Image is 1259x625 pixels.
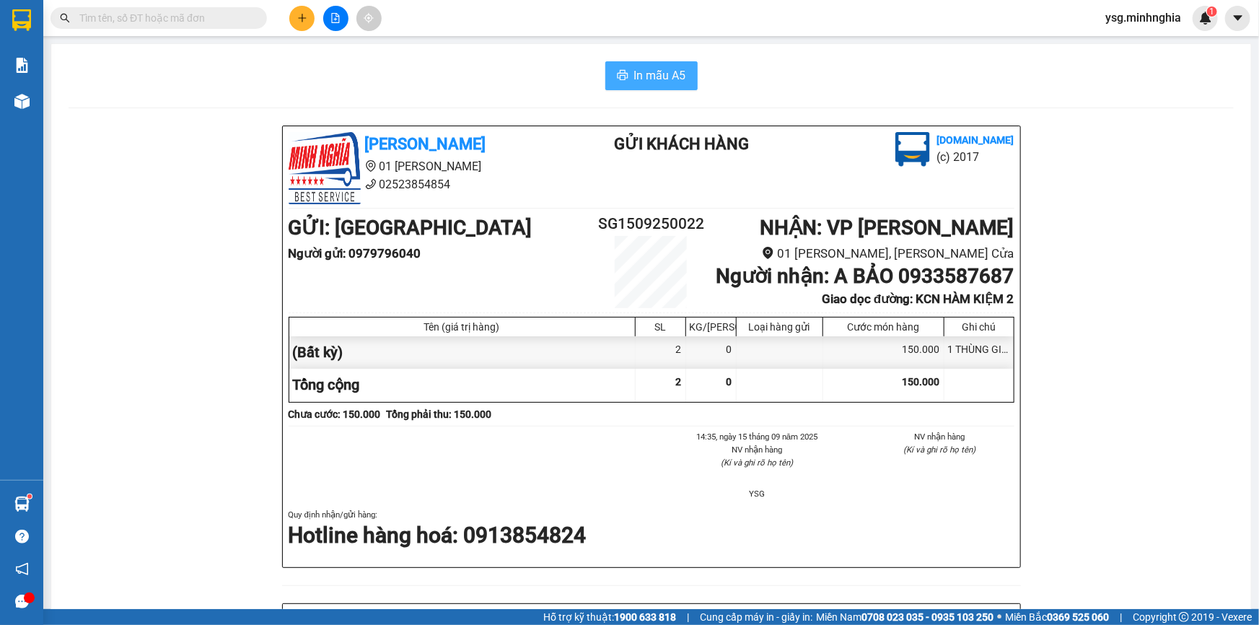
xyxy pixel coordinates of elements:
span: Hỗ trợ kỹ thuật: [543,609,676,625]
i: (Kí và ghi rõ họ tên) [904,445,976,455]
li: NV nhận hàng [866,430,1014,443]
span: notification [15,562,29,576]
span: | [1120,609,1122,625]
b: [PERSON_NAME] [365,135,486,153]
span: copyright [1179,612,1189,622]
h2: SG1509250022 [591,212,712,236]
span: 1 [1209,6,1214,17]
img: solution-icon [14,58,30,73]
b: Người gửi : 0979796040 [289,246,421,261]
span: Tổng cộng [293,376,360,393]
b: Tổng phải thu: 150.000 [387,408,492,420]
span: ysg.minhnghia [1094,9,1193,27]
img: logo.jpg [289,132,361,204]
span: 0 [727,376,732,388]
b: GỬI : [GEOGRAPHIC_DATA] [289,216,532,240]
span: Cung cấp máy in - giấy in: [700,609,812,625]
span: ⚪️ [997,614,1001,620]
div: 150.000 [823,336,944,369]
span: question-circle [15,530,29,543]
button: aim [356,6,382,31]
span: phone [365,178,377,190]
span: caret-down [1232,12,1245,25]
li: (c) 2017 [937,148,1014,166]
img: warehouse-icon [14,94,30,109]
div: (Bất kỳ) [289,336,636,369]
span: printer [617,69,628,83]
li: YSG [683,487,832,500]
strong: 0369 525 060 [1047,611,1109,623]
strong: 0708 023 035 - 0935 103 250 [861,611,993,623]
b: Người nhận : A BẢO 0933587687 [716,264,1014,288]
b: [DOMAIN_NAME] [937,134,1014,146]
span: file-add [330,13,341,23]
div: Cước món hàng [827,321,940,333]
b: Giao dọc đường: KCN HÀM KIỆM 2 [822,292,1014,306]
div: 1 THÙNG GIẤY PT+1 CÂY SẮT [944,336,1014,369]
li: NV nhận hàng [683,443,832,456]
b: NHẬN : VP [PERSON_NAME] [760,216,1014,240]
div: SL [639,321,682,333]
div: Tên (giá trị hàng) [293,321,631,333]
strong: 1900 633 818 [614,611,676,623]
sup: 1 [27,494,32,499]
span: 150.000 [903,376,940,388]
input: Tìm tên, số ĐT hoặc mã đơn [79,10,250,26]
li: 01 [PERSON_NAME] [289,157,557,175]
span: plus [297,13,307,23]
span: aim [364,13,374,23]
span: In mẫu A5 [634,66,686,84]
div: Ghi chú [948,321,1010,333]
span: Miền Nam [816,609,993,625]
img: logo.jpg [895,132,930,167]
span: environment [365,160,377,172]
div: Quy định nhận/gửi hàng : [289,508,1014,551]
button: file-add [323,6,348,31]
strong: Hotline hàng hoá: 0913854824 [289,523,587,548]
span: | [687,609,689,625]
div: 0 [686,336,737,369]
div: KG/[PERSON_NAME] [690,321,732,333]
i: (Kí và ghi rõ họ tên) [721,458,793,468]
sup: 1 [1207,6,1217,17]
span: environment [762,247,774,259]
span: Miền Bắc [1005,609,1109,625]
li: 02523854854 [289,175,557,193]
b: Chưa cước : 150.000 [289,408,381,420]
button: caret-down [1225,6,1250,31]
li: 01 [PERSON_NAME], [PERSON_NAME] Cửa [711,244,1014,263]
button: plus [289,6,315,31]
button: printerIn mẫu A5 [605,61,698,90]
b: Gửi khách hàng [614,135,749,153]
img: icon-new-feature [1199,12,1212,25]
span: message [15,595,29,608]
div: 2 [636,336,686,369]
div: Loại hàng gửi [740,321,819,333]
span: search [60,13,70,23]
img: warehouse-icon [14,497,30,512]
img: logo-vxr [12,9,31,31]
span: 2 [676,376,682,388]
li: 14:35, ngày 15 tháng 09 năm 2025 [683,430,832,443]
